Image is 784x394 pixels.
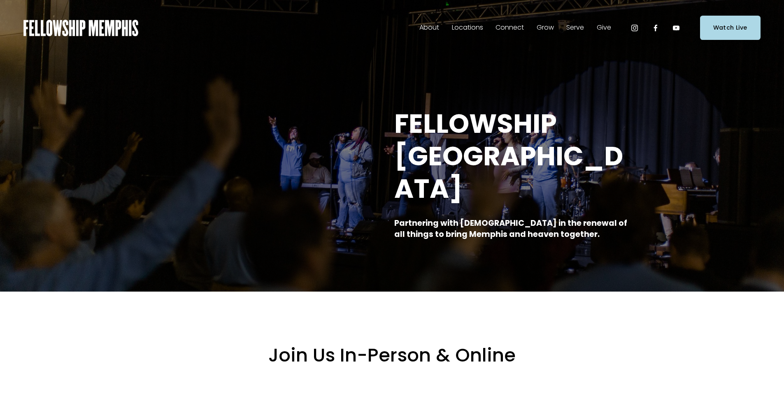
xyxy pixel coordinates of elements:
[496,21,524,35] a: folder dropdown
[630,24,639,32] a: Instagram
[566,22,584,34] span: Serve
[672,24,680,32] a: YouTube
[566,21,584,35] a: folder dropdown
[496,22,524,34] span: Connect
[394,105,623,207] strong: FELLOWSHIP [GEOGRAPHIC_DATA]
[394,218,629,240] strong: Partnering with [DEMOGRAPHIC_DATA] in the renewal of all things to bring Memphis and heaven toget...
[145,343,639,367] h2: Join Us In-Person & Online
[419,21,439,35] a: folder dropdown
[597,21,611,35] a: folder dropdown
[452,21,483,35] a: folder dropdown
[452,22,483,34] span: Locations
[700,16,761,40] a: Watch Live
[23,20,138,36] img: Fellowship Memphis
[537,22,554,34] span: Grow
[597,22,611,34] span: Give
[537,21,554,35] a: folder dropdown
[419,22,439,34] span: About
[651,24,660,32] a: Facebook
